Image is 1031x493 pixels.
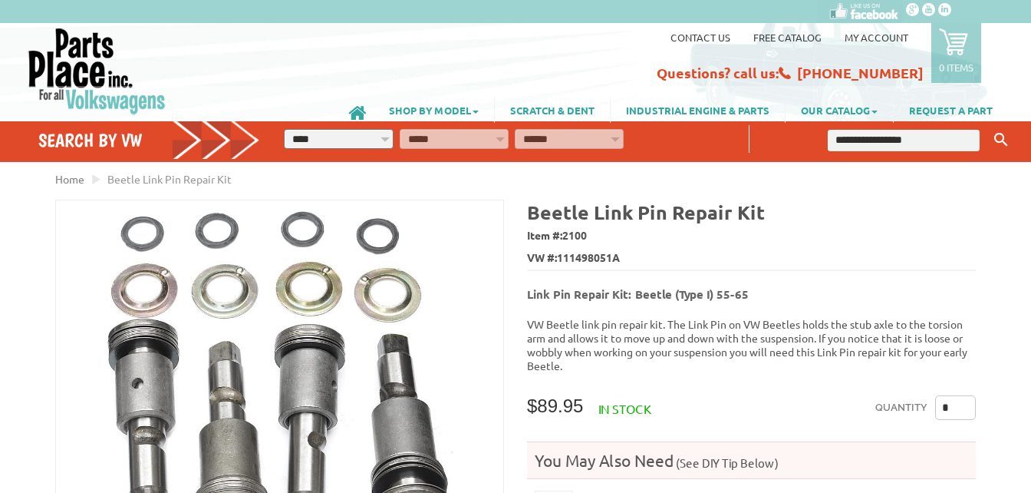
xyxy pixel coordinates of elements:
[670,31,730,44] a: Contact us
[939,61,973,74] p: 0 items
[527,200,765,224] b: Beetle Link Pin Repair Kit
[527,286,749,302] b: Link Pin Repair Kit: Beetle (Type I) 55-65
[786,97,893,123] a: OUR CATALOG
[674,455,779,470] span: (See DIY Tip Below)
[527,450,976,471] h4: You May Also Need
[38,129,260,151] h4: Search by VW
[990,127,1013,153] button: Keyword Search
[107,172,232,186] span: Beetle Link Pin Repair Kit
[611,97,785,123] a: INDUSTRIAL ENGINE & PARTS
[894,97,1008,123] a: REQUEST A PART
[495,97,610,123] a: SCRATCH & DENT
[753,31,822,44] a: Free Catalog
[562,228,587,242] span: 2100
[557,250,620,266] span: 111498051A
[931,23,981,83] a: 0 items
[527,395,583,416] span: $89.95
[27,27,167,115] img: Parts Place Inc!
[374,97,494,123] a: SHOP BY MODEL
[875,395,927,420] label: Quantity
[598,401,651,416] span: In stock
[845,31,908,44] a: My Account
[527,247,976,270] span: VW #:
[55,172,84,186] a: Home
[527,225,976,247] span: Item #:
[527,317,976,372] p: VW Beetle link pin repair kit. The Link Pin on VW Beetles holds the stub axle to the torsion arm ...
